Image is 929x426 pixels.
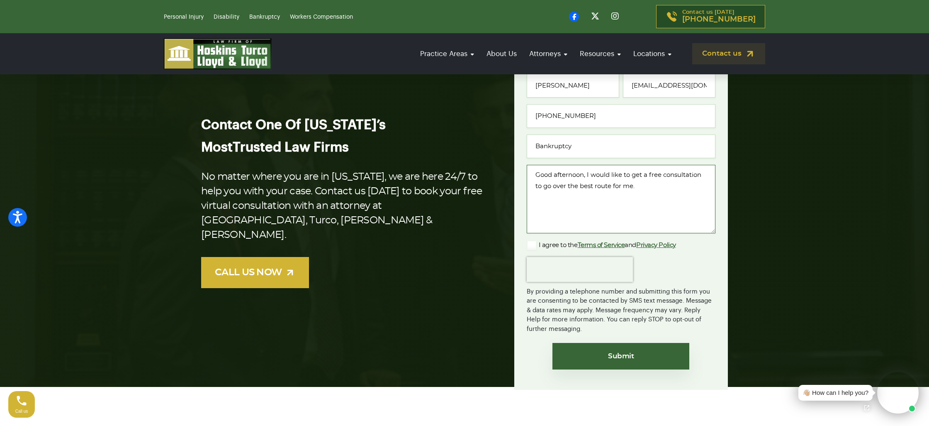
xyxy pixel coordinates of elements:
[527,74,619,98] input: Full Name
[201,118,386,132] span: Contact One Of [US_STATE]’s
[201,257,309,288] a: CALL US NOW
[164,14,204,20] a: Personal Injury
[629,42,676,66] a: Locations
[214,14,239,20] a: Disability
[249,14,280,20] a: Bankruptcy
[201,141,233,154] span: Most
[527,135,715,158] input: Type of case or question
[527,282,715,334] div: By providing a telephone number and submitting this form you are consenting to be contacted by SM...
[527,257,633,282] iframe: reCAPTCHA
[164,38,272,69] img: logo
[682,15,756,24] span: [PHONE_NUMBER]
[285,267,295,278] img: arrow-up-right-light.svg
[15,409,28,414] span: Call us
[656,5,765,28] a: Contact us [DATE][PHONE_NUMBER]
[552,343,689,370] input: Submit
[290,14,353,20] a: Workers Compensation
[858,399,875,416] a: Open chat
[576,42,625,66] a: Resources
[682,10,756,24] p: Contact us [DATE]
[527,104,715,128] input: Phone*
[578,242,625,248] a: Terms of Service
[527,240,676,250] label: I agree to the and
[416,42,478,66] a: Practice Areas
[803,388,868,398] div: 👋🏼 How can I help you?
[233,141,349,154] span: Trusted Law Firms
[201,170,488,242] p: No matter where you are in [US_STATE], we are here 24/7 to help you with your case. Contact us [D...
[636,242,676,248] a: Privacy Policy
[623,74,715,98] input: Email*
[525,42,572,66] a: Attorneys
[692,43,765,64] a: Contact us
[482,42,521,66] a: About Us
